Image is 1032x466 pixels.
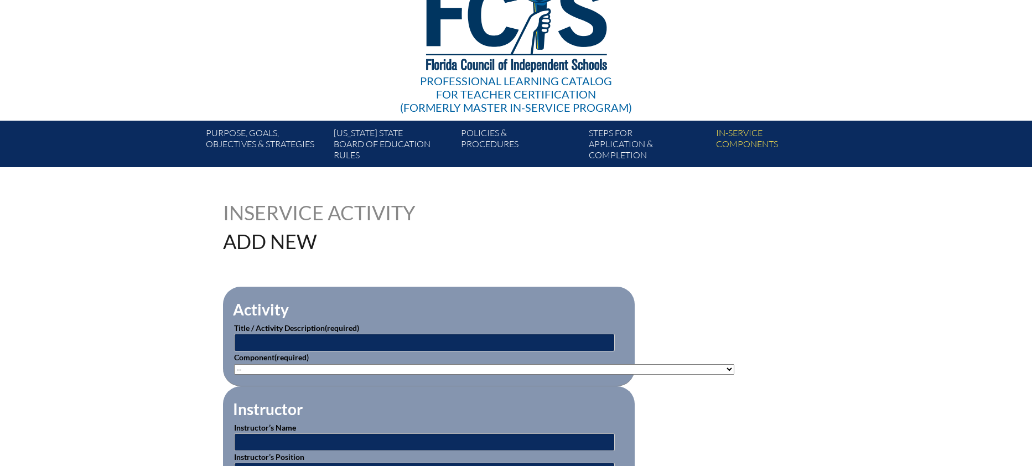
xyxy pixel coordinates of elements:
a: Policies &Procedures [457,125,584,167]
div: Professional Learning Catalog (formerly Master In-service Program) [400,74,632,114]
label: Title / Activity Description [234,323,359,333]
label: Instructor’s Position [234,452,304,462]
a: [US_STATE] StateBoard of Education rules [329,125,457,167]
a: Purpose, goals,objectives & strategies [201,125,329,167]
legend: Activity [232,300,290,319]
h1: Add New [223,231,587,251]
a: In-servicecomponents [712,125,839,167]
span: for Teacher Certification [436,87,596,101]
select: activity_component[data][] [234,364,734,375]
label: Component [234,353,309,362]
label: Instructor’s Name [234,423,296,432]
legend: Instructor [232,400,304,418]
span: (required) [325,323,359,333]
h1: Inservice Activity [223,203,446,222]
a: Steps forapplication & completion [584,125,712,167]
span: (required) [274,353,309,362]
